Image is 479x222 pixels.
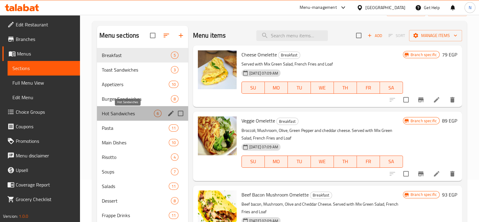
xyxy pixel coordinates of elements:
[2,32,80,46] a: Branches
[97,164,188,179] div: Soups7
[384,31,409,40] span: Select section first
[241,82,265,94] button: SU
[102,110,154,117] span: Hot Sandwiches
[2,148,80,163] a: Menu disclaimer
[16,108,75,116] span: Choice Groups
[241,50,277,59] span: Cheese Omelette
[288,82,311,94] button: TU
[359,83,378,92] span: FR
[380,82,403,94] button: SA
[380,156,403,168] button: SA
[154,110,161,117] div: items
[247,70,281,76] span: [DATE] 07:09 AM
[241,200,403,216] p: Beef bacon, Mushroom, Olive and Cheddar Cheese. Served with Mix Green Salad, French Fries and Loaf
[267,157,285,166] span: MO
[408,52,439,58] span: Branch specific
[367,32,383,39] span: Add
[97,135,188,150] div: Main Dishes10
[408,192,439,197] span: Branch specific
[16,123,75,130] span: Coupons
[102,95,171,103] span: Burger Sandwiches
[8,90,80,105] a: Edit Menu
[8,61,80,76] a: Sections
[169,183,178,189] span: 11
[97,150,188,164] div: Risotto4
[169,139,178,146] div: items
[171,197,178,204] div: items
[241,116,275,125] span: Veggie Omelette
[102,212,169,219] span: Frappe Drinks
[12,79,75,86] span: Full Menu View
[16,21,75,28] span: Edit Restaurant
[102,197,171,204] div: Dessert
[166,109,175,118] button: edit
[97,77,188,92] div: Appetizers10
[169,183,178,190] div: items
[171,153,178,161] div: items
[198,50,237,89] img: Cheese Omelette
[99,31,139,40] h2: Menu sections
[16,196,75,203] span: Grocery Checklist
[2,105,80,119] a: Choice Groups
[97,62,188,77] div: Toast Sandwiches3
[102,124,169,132] span: Pasta
[365,31,384,40] span: Add item
[433,96,440,103] a: Edit menu item
[169,82,178,87] span: 10
[241,156,265,168] button: SU
[365,31,384,40] button: Add
[102,153,171,161] span: Risotto
[359,157,378,166] span: FR
[247,144,281,150] span: [DATE] 07:09 AM
[146,29,159,42] span: Select all sections
[102,139,169,146] span: Main Dishes
[2,177,80,192] a: Coverage Report
[290,83,308,92] span: TU
[97,48,188,62] div: Breakfast5
[310,192,332,199] span: Breakfast
[277,118,298,125] span: Breakfast
[19,212,28,220] span: 1.0.0
[2,134,80,148] a: Promotions
[313,157,331,166] span: WE
[171,66,178,73] div: items
[102,81,169,88] span: Appetizers
[382,83,401,92] span: SA
[2,119,80,134] a: Coupons
[382,157,401,166] span: SA
[408,118,439,124] span: Branch specific
[244,157,262,166] span: SU
[288,156,311,168] button: TU
[241,190,309,199] span: Beef Bacon Mushroom Omelette
[278,52,300,59] span: Breakfast
[414,166,428,181] button: Branch-specific-item
[336,157,354,166] span: TH
[102,52,171,59] div: Breakfast
[169,212,178,219] div: items
[267,83,285,92] span: MO
[290,157,308,166] span: TU
[16,152,75,159] span: Menu disclaimer
[97,121,188,135] div: Pasta11
[357,156,380,168] button: FR
[313,83,331,92] span: WE
[97,179,188,193] div: Salads11
[16,181,75,188] span: Coverage Report
[334,82,357,94] button: TH
[334,156,357,168] button: TH
[445,166,460,181] button: delete
[2,46,80,61] a: Menus
[102,168,171,175] span: Soups
[445,92,460,107] button: delete
[2,17,80,32] a: Edit Restaurant
[409,30,462,41] button: Manage items
[414,92,428,107] button: Branch-specific-item
[102,183,169,190] span: Salads
[2,163,80,177] a: Upsell
[16,137,75,145] span: Promotions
